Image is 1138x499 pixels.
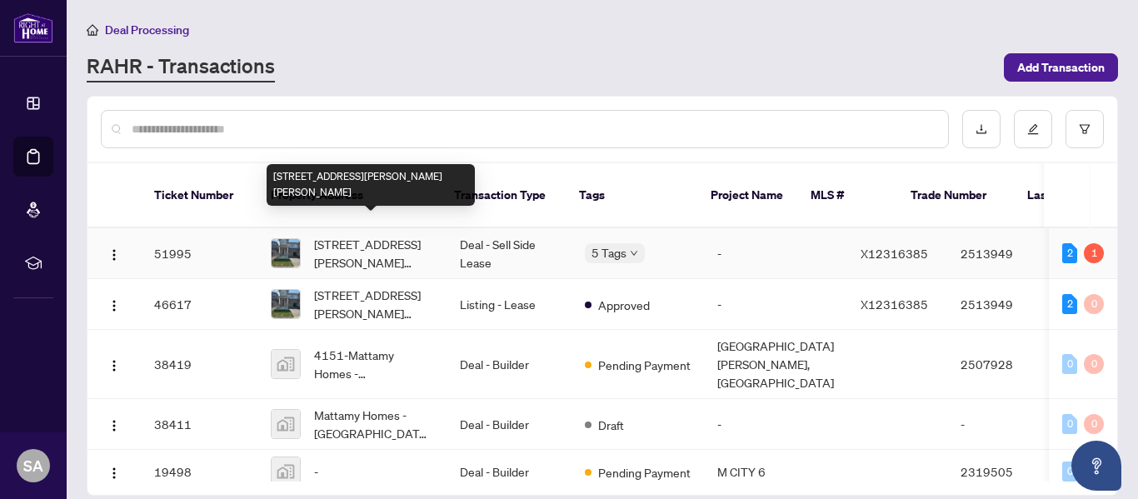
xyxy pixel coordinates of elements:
[101,458,127,485] button: Logo
[1079,123,1091,135] span: filter
[1014,110,1052,148] button: edit
[976,123,987,135] span: download
[1027,123,1039,135] span: edit
[704,228,847,279] td: -
[591,243,626,262] span: 5 Tags
[272,350,300,378] img: thumbnail-img
[447,399,571,450] td: Deal - Builder
[141,330,257,399] td: 38419
[1004,53,1118,82] button: Add Transaction
[272,457,300,486] img: thumbnail-img
[314,406,433,442] span: Mattamy Homes - [GEOGRAPHIC_DATA][PERSON_NAME], [GEOGRAPHIC_DATA], [GEOGRAPHIC_DATA], [GEOGRAPHIC...
[447,228,571,279] td: Deal - Sell Side Lease
[1084,294,1104,314] div: 0
[1062,294,1077,314] div: 2
[447,330,571,399] td: Deal - Builder
[257,163,441,228] th: Property Address
[1084,354,1104,374] div: 0
[947,450,1064,494] td: 2319505
[101,240,127,267] button: Logo
[1084,243,1104,263] div: 1
[141,399,257,450] td: 38411
[598,296,650,314] span: Approved
[141,228,257,279] td: 51995
[861,246,928,261] span: X12316385
[87,24,98,36] span: home
[962,110,1001,148] button: download
[1084,414,1104,434] div: 0
[598,356,691,374] span: Pending Payment
[13,12,53,43] img: logo
[141,163,257,228] th: Ticket Number
[704,330,847,399] td: [GEOGRAPHIC_DATA][PERSON_NAME], [GEOGRAPHIC_DATA]
[947,330,1064,399] td: 2507928
[1062,243,1077,263] div: 2
[107,359,121,372] img: Logo
[105,22,189,37] span: Deal Processing
[314,235,433,272] span: [STREET_ADDRESS][PERSON_NAME][PERSON_NAME]
[1062,414,1077,434] div: 0
[861,297,928,312] span: X12316385
[1071,441,1121,491] button: Open asap
[107,467,121,480] img: Logo
[897,163,1014,228] th: Trade Number
[272,239,300,267] img: thumbnail-img
[107,299,121,312] img: Logo
[314,462,318,481] span: -
[107,248,121,262] img: Logo
[1062,462,1077,482] div: 0
[107,419,121,432] img: Logo
[141,450,257,494] td: 19498
[704,399,847,450] td: -
[314,286,433,322] span: [STREET_ADDRESS][PERSON_NAME][PERSON_NAME]
[1017,54,1105,81] span: Add Transaction
[101,291,127,317] button: Logo
[23,454,43,477] span: SA
[797,163,897,228] th: MLS #
[101,351,127,377] button: Logo
[947,228,1064,279] td: 2513949
[947,279,1064,330] td: 2513949
[630,249,638,257] span: down
[598,463,691,482] span: Pending Payment
[947,399,1064,450] td: -
[447,450,571,494] td: Deal - Builder
[314,346,433,382] span: 4151-Mattamy Homes - [GEOGRAPHIC_DATA][PERSON_NAME], [GEOGRAPHIC_DATA], [GEOGRAPHIC_DATA], [GEOGR...
[704,279,847,330] td: -
[1062,354,1077,374] div: 0
[598,416,624,434] span: Draft
[697,163,797,228] th: Project Name
[141,279,257,330] td: 46617
[704,450,847,494] td: M CITY 6
[447,279,571,330] td: Listing - Lease
[272,290,300,318] img: thumbnail-img
[1066,110,1104,148] button: filter
[272,410,300,438] img: thumbnail-img
[566,163,697,228] th: Tags
[441,163,566,228] th: Transaction Type
[267,164,475,206] div: [STREET_ADDRESS][PERSON_NAME][PERSON_NAME]
[101,411,127,437] button: Logo
[87,52,275,82] a: RAHR - Transactions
